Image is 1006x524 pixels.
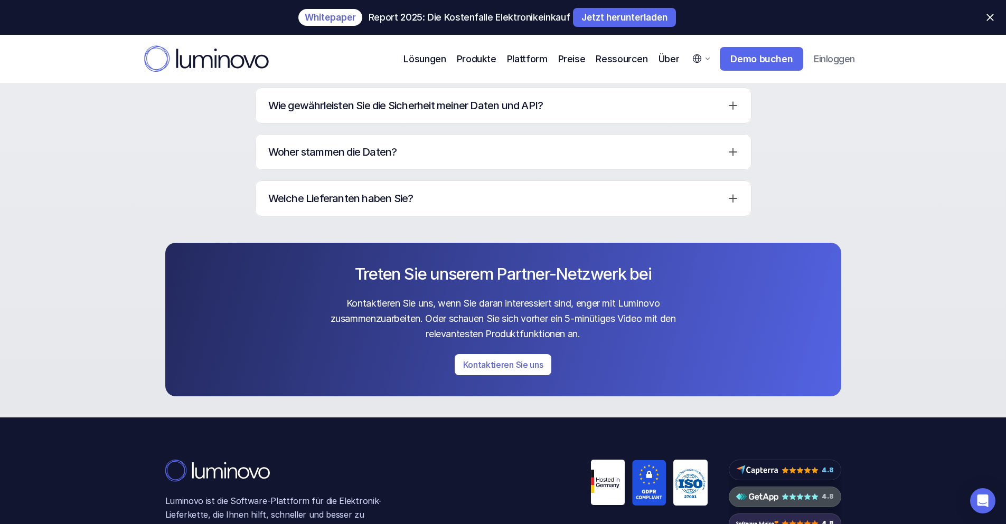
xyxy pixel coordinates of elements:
[573,8,676,27] a: Jetzt herunterladen
[673,460,708,506] img: ISO 27001-complient
[730,53,793,65] p: Demo buchen
[720,47,803,71] a: Demo buchen
[806,48,862,70] a: Einloggen
[463,360,543,369] p: Kontaktieren Sie uns
[631,460,667,507] img: DSGVO complient
[455,354,552,375] a: Kontaktieren Sie uns
[403,52,446,66] p: Lösungen
[596,52,647,66] p: Ressourcen
[822,467,834,473] p: 4.8
[822,493,834,500] p: 4.8
[970,488,995,513] div: Open Intercom Messenger
[457,52,496,66] p: Produkte
[558,52,586,66] a: Preise
[814,53,854,65] p: Einloggen
[581,13,667,22] p: Jetzt herunterladen
[199,264,807,283] h4: Treten Sie unserem Partner-Netzwerk bei
[507,52,548,66] p: Plattform
[591,460,625,505] img: Hosted in Germany
[305,13,356,22] p: Whitepaper
[369,12,570,23] p: Report 2025: Die Kostenfalle Elektronikeinkauf
[659,52,680,66] p: Über
[330,296,676,341] p: Kontaktieren Sie uns, wenn Sie daran interessiert sind, enger mit Luminovo zusammenzuarbeiten. Od...
[736,465,778,475] img: Capterra Logo
[268,145,722,159] h3: Woher stammen die Daten?
[268,98,722,113] h3: Wie gewährleisten Sie die Sicherheit meiner Daten und API?
[268,191,722,206] h3: Welche Lieferanten haben Sie?
[736,492,778,502] img: Capterra Logo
